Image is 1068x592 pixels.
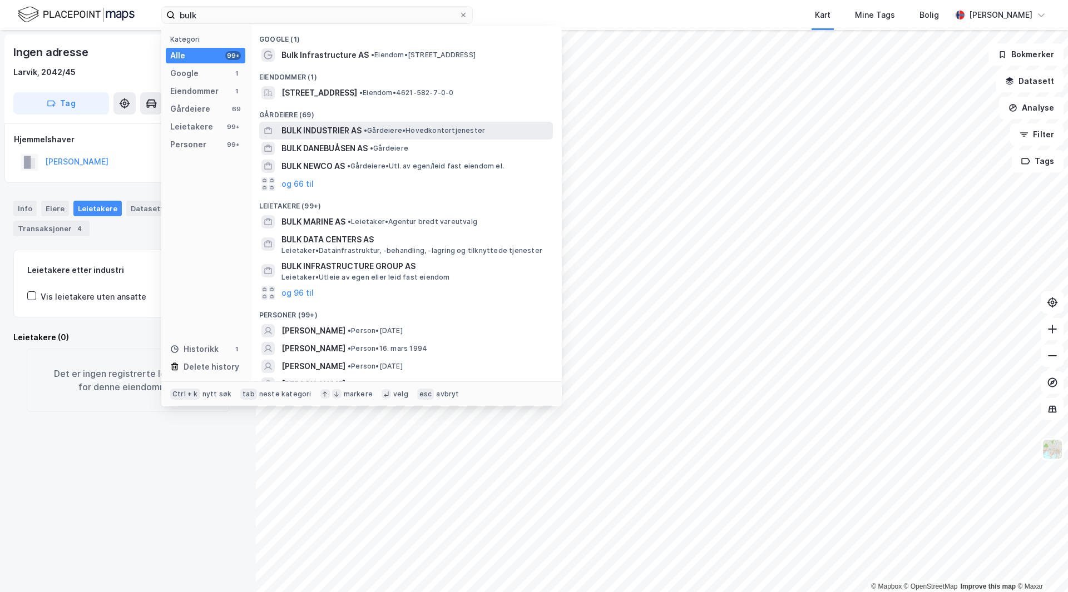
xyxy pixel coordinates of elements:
[1042,439,1063,460] img: Z
[13,43,90,61] div: Ingen adresse
[348,380,351,388] span: •
[281,215,345,228] span: BULK MARINE AS
[969,8,1032,22] div: [PERSON_NAME]
[281,324,345,337] span: [PERSON_NAME]
[170,67,199,80] div: Google
[27,349,229,412] div: Det er ingen registrerte leietakere for denne eiendommen
[281,286,314,300] button: og 96 til
[348,380,421,389] span: Person • 3. des. 1987
[919,8,939,22] div: Bolig
[13,201,37,216] div: Info
[855,8,895,22] div: Mine Tags
[281,160,345,173] span: BULK NEWCO AS
[232,105,241,113] div: 69
[232,345,241,354] div: 1
[73,201,122,216] div: Leietakere
[170,342,219,356] div: Historikk
[13,66,76,79] div: Larvik, 2042/45
[988,43,1064,66] button: Bokmerker
[348,362,351,370] span: •
[348,326,403,335] span: Person • [DATE]
[1010,123,1064,146] button: Filter
[999,97,1064,119] button: Analyse
[359,88,363,97] span: •
[170,389,200,400] div: Ctrl + k
[225,140,241,149] div: 99+
[240,389,257,400] div: tab
[170,49,185,62] div: Alle
[281,86,357,100] span: [STREET_ADDRESS]
[27,263,229,277] div: Leietakere etter industri
[250,302,562,322] div: Personer (99+)
[281,124,362,137] span: BULK INDUSTRIER AS
[281,233,548,246] span: BULK DATA CENTERS AS
[348,326,351,335] span: •
[417,389,434,400] div: esc
[232,87,241,96] div: 1
[281,142,368,155] span: BULK DANEBUÅSEN AS
[436,390,459,399] div: avbryt
[1012,150,1064,172] button: Tags
[281,360,345,373] span: [PERSON_NAME]
[18,5,135,24] img: logo.f888ab2527a4732fd821a326f86c7f29.svg
[961,583,1016,590] a: Improve this map
[364,126,485,135] span: Gårdeiere • Hovedkontortjenester
[347,162,350,170] span: •
[13,92,109,115] button: Tag
[14,133,242,146] div: Hjemmelshaver
[170,138,206,151] div: Personer
[348,362,403,371] span: Person • [DATE]
[996,70,1064,92] button: Datasett
[348,344,427,353] span: Person • 16. mars 1994
[348,344,351,352] span: •
[250,26,562,46] div: Google (1)
[344,390,373,399] div: markere
[281,260,548,273] span: BULK INFRASTRUCTURE GROUP AS
[170,102,210,116] div: Gårdeiere
[393,390,408,399] div: velg
[348,217,351,226] span: •
[41,290,146,304] div: Vis leietakere uten ansatte
[815,8,830,22] div: Kart
[170,84,219,98] div: Eiendommer
[170,35,245,43] div: Kategori
[74,223,85,234] div: 4
[348,217,477,226] span: Leietaker • Agentur bredt vareutvalg
[904,583,958,590] a: OpenStreetMap
[250,102,562,122] div: Gårdeiere (69)
[126,201,168,216] div: Datasett
[232,69,241,78] div: 1
[371,51,374,59] span: •
[281,377,345,391] span: [PERSON_NAME]
[281,177,314,191] button: og 66 til
[225,122,241,131] div: 99+
[1012,539,1068,592] iframe: Chat Widget
[41,201,69,216] div: Eiere
[202,390,232,399] div: nytt søk
[13,331,243,344] div: Leietakere (0)
[170,120,213,133] div: Leietakere
[250,64,562,84] div: Eiendommer (1)
[347,162,504,171] span: Gårdeiere • Utl. av egen/leid fast eiendom el.
[281,273,450,282] span: Leietaker • Utleie av egen eller leid fast eiendom
[359,88,454,97] span: Eiendom • 4621-582-7-0-0
[250,193,562,213] div: Leietakere (99+)
[370,144,373,152] span: •
[281,342,345,355] span: [PERSON_NAME]
[871,583,902,590] a: Mapbox
[259,390,311,399] div: neste kategori
[370,144,408,153] span: Gårdeiere
[364,126,367,135] span: •
[371,51,476,59] span: Eiendom • [STREET_ADDRESS]
[225,51,241,60] div: 99+
[175,7,459,23] input: Søk på adresse, matrikkel, gårdeiere, leietakere eller personer
[281,246,542,255] span: Leietaker • Datainfrastruktur, -behandling, -lagring og tilknyttede tjenester
[184,360,239,374] div: Delete history
[13,221,90,236] div: Transaksjoner
[281,48,369,62] span: Bulk Infrastructure AS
